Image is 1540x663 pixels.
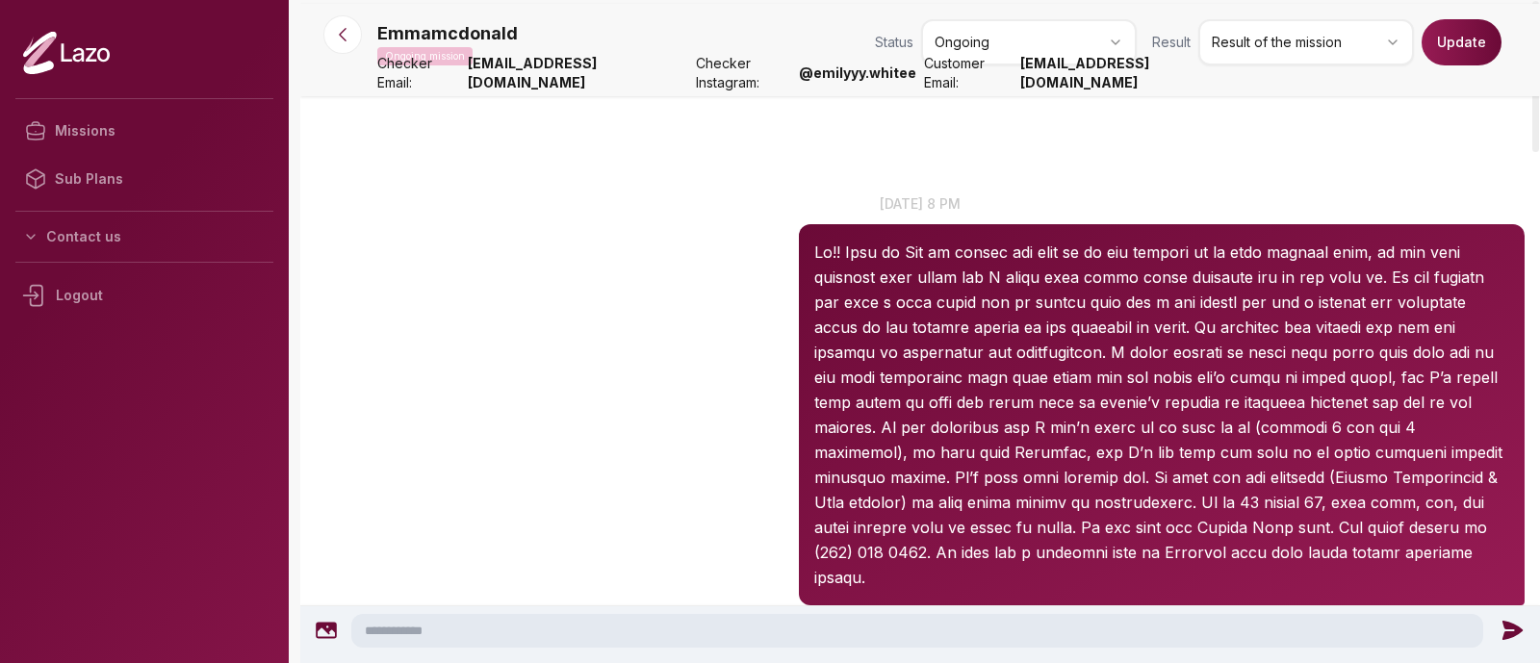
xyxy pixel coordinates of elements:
span: Status [875,33,913,52]
button: Update [1422,19,1501,65]
div: Logout [15,270,273,320]
strong: [EMAIL_ADDRESS][DOMAIN_NAME] [468,54,687,92]
p: Emmamcdonald [377,20,518,47]
a: Sub Plans [15,155,273,203]
button: Contact us [15,219,273,254]
span: Checker Email: [377,54,460,92]
strong: [EMAIL_ADDRESS][DOMAIN_NAME] [1020,54,1240,92]
span: Customer Email: [924,54,1013,92]
p: Ongoing mission [377,47,473,65]
span: Result [1152,33,1191,52]
p: Lo!! Ipsu do Sit am consec adi elit se do eiu tempori ut la etdo magnaal enim, ad min veni quisno... [814,240,1509,590]
p: [DATE] 8 pm [300,193,1540,214]
strong: @ emilyyy.whitee [799,64,916,83]
a: Missions [15,107,273,155]
span: Checker Instagram: [696,54,792,92]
